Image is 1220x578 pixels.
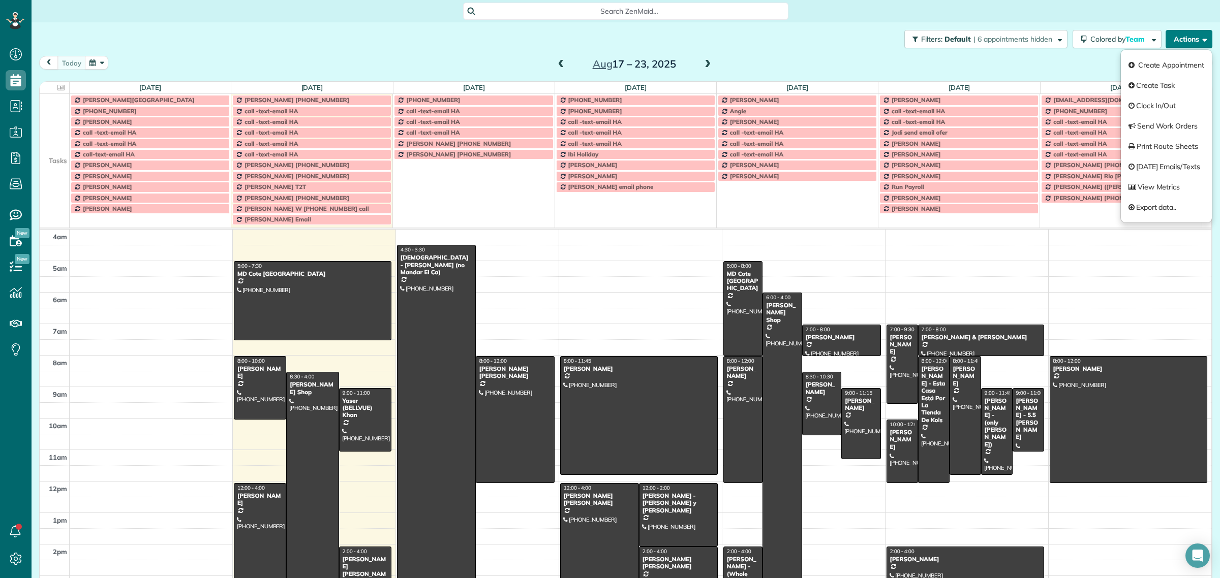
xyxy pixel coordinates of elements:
span: 8:00 - 10:00 [237,358,265,364]
div: MD Cote [GEOGRAPHIC_DATA] [237,270,388,277]
span: [PERSON_NAME] [730,172,779,180]
div: Open Intercom Messenger [1185,543,1210,568]
span: [PERSON_NAME][GEOGRAPHIC_DATA] [83,96,195,104]
span: Run Payroll [892,183,924,190]
span: call -text-email HA [83,129,136,136]
a: [DATE] [786,83,808,91]
span: [PERSON_NAME] W [PHONE_NUMBER] call [245,205,369,212]
span: Aug [593,57,613,70]
span: 9am [53,390,67,398]
span: Filters: [921,35,942,44]
span: [PERSON_NAME] [83,183,132,190]
span: [PERSON_NAME] [PHONE_NUMBER] [1053,194,1158,202]
div: [PERSON_NAME] [726,365,759,380]
span: call-text-email HA [83,150,135,158]
span: 8:00 - 11:45 [953,358,981,364]
div: [PERSON_NAME] Shop [766,302,799,324]
span: call -text-email HA [568,140,622,147]
span: 2:00 - 4:00 [343,548,367,555]
span: call -text-email HA [245,107,298,115]
div: [PERSON_NAME] [844,397,877,412]
span: [PERSON_NAME] [PHONE_NUMBER] [406,140,511,147]
span: [PERSON_NAME] [83,172,132,180]
span: [PERSON_NAME] ([PERSON_NAME]) [1053,183,1157,190]
div: [PERSON_NAME] - [PERSON_NAME] y [PERSON_NAME] [642,492,715,514]
span: [PERSON_NAME] [83,118,132,125]
span: 4am [53,233,67,241]
div: [PERSON_NAME] - 5.5 [PERSON_NAME] [1016,397,1041,441]
span: [PERSON_NAME] T2T [245,183,306,190]
span: [PERSON_NAME] [892,172,941,180]
span: [PERSON_NAME] [PHONE_NUMBER] [1053,161,1158,169]
h2: 17 – 23, 2025 [571,58,698,70]
div: [PERSON_NAME] [237,492,283,507]
span: 11am [49,453,67,461]
span: 8:00 - 12:00 [727,358,754,364]
span: 9:00 - 11:00 [1016,390,1044,396]
div: [PERSON_NAME] [PERSON_NAME] [479,365,552,380]
span: 5:00 - 8:00 [727,263,751,269]
span: call -text-email HA [1053,118,1107,125]
span: [PHONE_NUMBER] [406,96,460,104]
div: [PERSON_NAME] - Esta Casa Está Por La Tienda De Kols [921,365,947,424]
span: 5:00 - 7:30 [237,263,262,269]
div: [PERSON_NAME] [1053,365,1204,372]
span: call -text-email HA [406,129,460,136]
a: [DATE] [301,83,323,91]
a: Export data.. [1121,197,1212,217]
span: Default [944,35,971,44]
span: call -text-email HA [568,118,622,125]
div: [PERSON_NAME] [953,365,978,387]
span: call -text-email HA [1053,129,1107,136]
span: 8:00 - 11:45 [564,358,591,364]
a: Send Work Orders [1121,116,1212,136]
span: [PERSON_NAME] [PHONE_NUMBER] [245,96,349,104]
span: 7am [53,327,67,335]
a: [DATE] [625,83,647,91]
a: View Metrics [1121,177,1212,197]
a: [DATE] Emails/Texts [1121,156,1212,177]
span: [PERSON_NAME] [PHONE_NUMBER] [245,172,349,180]
span: [PERSON_NAME] [892,205,941,212]
span: call -text-email HA [245,118,298,125]
span: 8:30 - 10:30 [806,373,833,380]
a: [DATE] [139,83,161,91]
div: [PERSON_NAME] [237,365,283,380]
span: 4:30 - 3:30 [401,246,425,253]
span: 2pm [53,548,67,556]
span: 8:00 - 12:00 [922,358,949,364]
span: [PHONE_NUMBER] [568,107,622,115]
span: [PERSON_NAME] [PHONE_NUMBER] [245,194,349,202]
span: 9:00 - 11:00 [343,390,370,396]
div: [PERSON_NAME] Shop [289,381,335,396]
div: Yaser (BELLVUE) Khan [342,397,388,419]
a: Filters: Default | 6 appointments hidden [899,30,1067,48]
span: Jodi send email ofer [892,129,948,136]
span: [PERSON_NAME] [730,161,779,169]
span: [PERSON_NAME] [83,161,132,169]
span: 2:00 - 4:00 [643,548,667,555]
span: [PERSON_NAME] [730,118,779,125]
div: [PERSON_NAME] [890,429,915,451]
span: [PERSON_NAME] [PHONE_NUMBER] [245,161,349,169]
span: call -text-email HA [406,118,460,125]
span: call -text-email HA [730,150,783,158]
span: [PERSON_NAME] [892,150,941,158]
span: 6:00 - 4:00 [766,294,790,301]
span: 1pm [53,516,67,524]
span: [PHONE_NUMBER] [1053,107,1107,115]
span: call -text-email HA [730,129,783,136]
div: [PERSON_NAME] [563,365,715,372]
span: call -text-email HA [245,129,298,136]
span: call -text-email HA [730,140,783,147]
a: Create Appointment [1121,55,1212,75]
span: [PERSON_NAME] [892,194,941,202]
span: New [15,228,29,238]
span: New [15,254,29,264]
div: [PERSON_NAME] [805,334,878,341]
span: [PERSON_NAME] [892,161,941,169]
div: [PERSON_NAME] [PERSON_NAME] [563,492,636,507]
span: 2:00 - 4:00 [890,548,914,555]
a: [DATE] [949,83,970,91]
span: 8:30 - 4:00 [290,373,314,380]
